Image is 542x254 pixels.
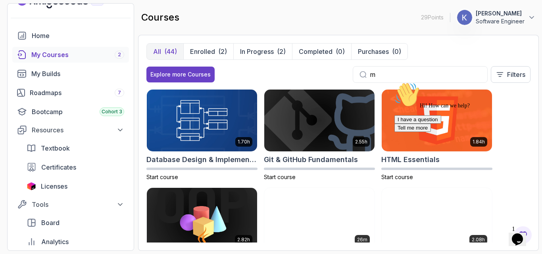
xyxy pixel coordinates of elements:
button: Filters [491,66,530,83]
a: analytics [22,234,129,250]
h2: HTML Essentials [381,154,440,165]
img: :wave: [3,3,29,29]
div: Bootcamp [32,107,124,116]
img: jetbrains icon [27,182,36,190]
button: Tools [12,197,129,212]
a: home [12,28,129,44]
iframe: chat widget [509,222,534,246]
a: textbook [22,140,129,156]
button: Completed(0) [292,44,351,59]
div: Tools [32,200,124,209]
button: user profile image[PERSON_NAME]Software Engineer [457,10,536,25]
p: In Progress [240,47,274,56]
button: Enrolled(2) [183,44,233,59]
span: Analytics [41,237,69,246]
h2: Git & GitHub Fundamentals [264,154,358,165]
img: Java Object Oriented Programming card [147,188,257,250]
button: Tell me more [3,45,40,53]
button: Purchases(0) [351,44,407,59]
button: Explore more Courses [146,67,215,82]
p: 29 Points [421,13,444,21]
button: In Progress(2) [233,44,292,59]
button: Resources [12,123,129,137]
img: Database Design & Implementation card [147,90,257,151]
img: Java Streams Essentials card [264,188,375,250]
span: Licenses [41,181,67,191]
span: Certificates [41,162,76,172]
a: courses [12,47,129,63]
iframe: chat widget [391,79,534,218]
div: Explore more Courses [150,71,211,78]
p: Enrolled [190,47,215,56]
p: Filters [507,70,525,79]
button: All(44) [147,44,183,59]
a: builds [12,66,129,82]
span: Cohort 3 [102,109,122,115]
div: 👋Hi! How can we help?I have a questionTell me more [3,3,146,53]
div: My Courses [31,50,124,59]
span: Hi! How can we help? [3,24,79,30]
p: Software Engineer [476,17,525,25]
a: bootcamp [12,104,129,120]
div: Resources [32,125,124,135]
p: 2.08h [472,237,485,243]
div: Roadmaps [30,88,124,97]
span: Start course [264,174,296,180]
h2: courses [141,11,179,24]
img: Git & GitHub Fundamentals card [264,90,375,151]
input: Search... [370,70,481,79]
p: 26m [357,237,367,243]
div: (0) [392,47,401,56]
span: 7 [118,90,121,96]
a: licenses [22,178,129,194]
span: Start course [146,174,178,180]
div: Home [32,31,124,40]
span: 2 [118,52,121,58]
p: Completed [299,47,333,56]
span: Start course [381,174,413,180]
span: Textbook [41,143,70,153]
img: Java Streams card [382,188,492,250]
div: (2) [218,47,227,56]
a: certificates [22,159,129,175]
div: (44) [164,47,177,56]
p: 2.55h [355,139,367,145]
a: roadmaps [12,85,129,101]
img: user profile image [457,10,472,25]
p: [PERSON_NAME] [476,10,525,17]
p: 1.70h [238,139,250,145]
h2: Database Design & Implementation [146,154,258,165]
div: My Builds [31,69,124,78]
span: Board [41,218,60,227]
button: I have a question [3,36,50,45]
div: (0) [336,47,345,56]
div: (2) [277,47,286,56]
img: HTML Essentials card [382,90,492,151]
p: Purchases [358,47,389,56]
p: All [153,47,161,56]
p: 2.82h [237,237,250,243]
a: board [22,215,129,231]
